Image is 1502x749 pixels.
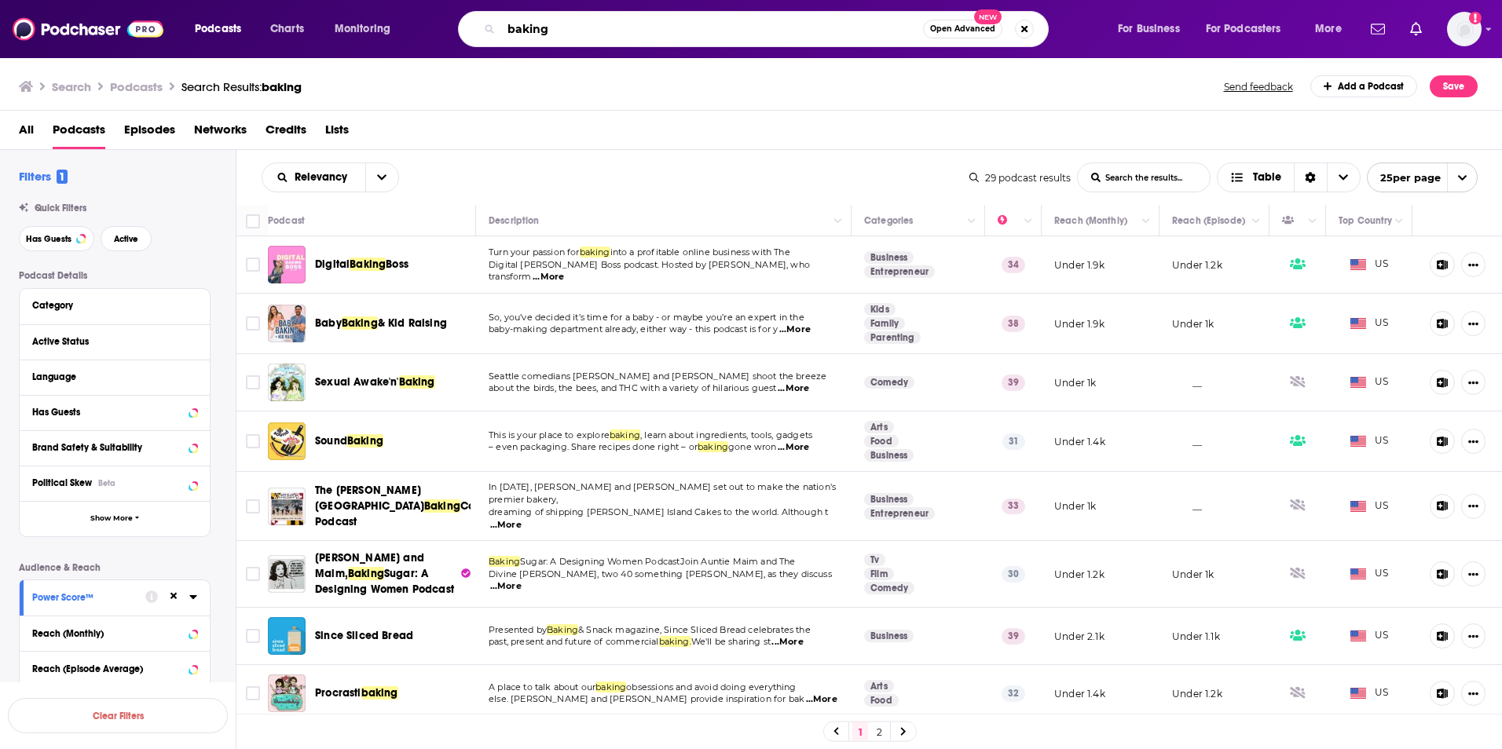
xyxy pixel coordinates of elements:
[1054,499,1096,513] p: Under 1k
[489,211,539,230] div: Description
[864,421,894,433] a: Arts
[342,316,378,330] span: Baking
[324,16,411,42] button: open menu
[53,117,105,149] a: Podcasts
[864,303,896,316] a: Kids
[315,628,413,644] a: Since Sliced Bread
[1350,628,1389,644] span: US
[698,441,728,452] span: baking
[864,317,905,330] a: Family
[501,16,923,42] input: Search podcasts, credits, & more...
[32,295,197,315] button: Category
[1253,172,1281,183] span: Table
[246,375,260,389] span: Toggle select row
[246,258,260,272] span: Toggle select row
[268,488,306,525] a: The Smith Island Baking Co. Podcast
[1054,211,1127,230] div: Reach (Monthly)
[20,501,210,536] button: Show More
[864,680,894,692] a: Arts
[32,442,184,453] div: Brand Safety & Suitability
[19,226,94,251] button: Has Guests
[315,374,435,390] a: Sexual Awake'n'Baking
[348,567,384,580] span: Baking
[1350,566,1389,582] span: US
[32,473,197,492] button: Political SkewBeta
[262,163,399,192] h2: Choose List sort
[490,580,522,593] span: ...More
[246,434,260,448] span: Toggle select row
[520,556,796,567] span: Sugar: A Designing Women PodcastJoin Auntie Maim and The
[1461,561,1486,586] button: Show More Button
[659,636,691,647] span: baking.
[1365,16,1391,42] a: Show notifications dropdown
[1172,258,1222,272] p: Under 1.2k
[325,117,349,149] span: Lists
[1447,12,1482,46] span: Logged in as audreytaylor13
[1172,435,1202,448] p: __
[864,265,935,278] a: Entrepreneur
[1461,623,1486,649] button: Show More Button
[998,211,1020,230] div: Power Score
[1054,687,1105,700] p: Under 1.4k
[778,382,809,395] span: ...More
[1390,212,1409,231] button: Column Actions
[32,437,197,457] button: Brand Safety & Suitability
[1054,568,1105,581] p: Under 1.2k
[52,79,91,94] h3: Search
[489,506,828,517] span: dreaming of shipping [PERSON_NAME] Island Cakes to the world. Although t
[1350,499,1389,514] span: US
[1350,257,1389,272] span: US
[246,629,260,643] span: Toggle select row
[1137,212,1156,231] button: Column Actions
[268,617,306,655] img: Since Sliced Bread
[315,629,413,642] span: Since Sliced Bread
[1172,687,1222,700] p: Under 1.2k
[829,212,848,231] button: Column Actions
[969,172,1071,184] div: 29 podcast results
[1461,681,1486,706] button: Show More Button
[1054,258,1105,272] p: Under 1.9k
[315,433,383,449] a: SoundBaking
[864,507,935,520] a: Entrepreneur
[864,630,914,642] a: Business
[489,259,810,283] span: Digital [PERSON_NAME] Boss podcast. Hosted by [PERSON_NAME], who transform
[610,247,790,258] span: into a profitable online business with The
[489,441,698,452] span: – even packaging. Share recipes done right – or
[1206,18,1281,40] span: For Podcasters
[268,364,306,401] img: Sexual Awake'n' Baking
[266,117,306,149] span: Credits
[489,371,826,382] span: Seattle comedians [PERSON_NAME] and [PERSON_NAME] shoot the breeze
[864,376,914,389] a: Comedy
[32,331,197,351] button: Active Status
[35,203,86,214] span: Quick Filters
[195,18,241,40] span: Podcasts
[268,422,306,460] a: Sound Baking
[779,323,811,336] span: ...More
[489,323,778,334] span: baby-making department already, either way - this podcast is for y
[547,624,578,635] span: Baking
[26,235,71,243] span: Has Guests
[1461,429,1486,454] button: Show More Button
[8,698,228,733] button: Clear Filters
[19,117,34,149] a: All
[1118,18,1180,40] span: For Business
[194,117,247,149] a: Networks
[32,658,197,678] button: Reach (Episode Average)
[19,562,211,573] p: Audience & Reach
[315,685,398,701] a: Procrastibaking
[1282,211,1304,230] div: Has Guests
[1196,16,1304,42] button: open menu
[489,636,659,647] span: past, present and future of commercial
[778,441,809,454] span: ...More
[57,170,68,184] span: 1
[852,722,868,741] a: 1
[1350,374,1389,390] span: US
[424,499,460,513] span: Baking
[268,246,306,283] img: Digital Baking Boss
[489,624,547,635] span: Presented by
[1172,630,1220,643] p: Under 1.1k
